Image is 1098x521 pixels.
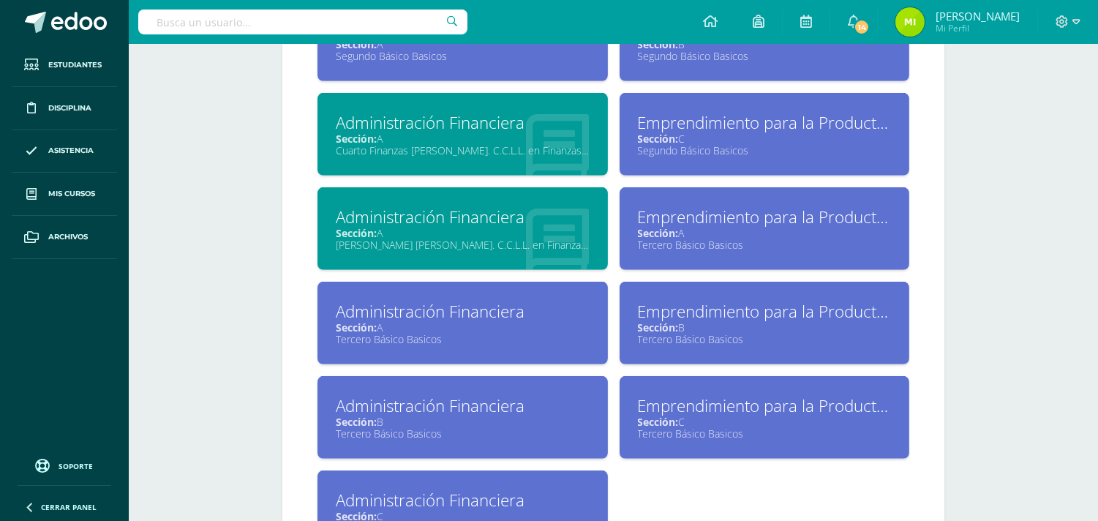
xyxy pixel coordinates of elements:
div: Administración Financiera [336,206,590,228]
a: Emprendimiento para la ProductividadSección:CTercero Básico Basicos [620,376,910,459]
div: Emprendimiento para la Productividad [638,206,892,228]
div: Emprendimiento para la Productividad [638,300,892,323]
span: Estudiantes [48,59,102,71]
a: Mis cursos [12,173,117,216]
a: Estudiantes [12,44,117,87]
span: 14 [854,19,870,35]
span: Sección: [638,132,679,146]
div: Segundo Básico Basicos [336,49,590,63]
a: Disciplina [12,87,117,130]
div: B [638,37,892,51]
div: Emprendimiento para la Productividad [638,394,892,417]
div: Tercero Básico Basicos [336,332,590,346]
div: A [638,226,892,240]
div: B [638,321,892,334]
span: Mis cursos [48,188,95,200]
span: Soporte [59,461,94,471]
span: Sección: [638,415,679,429]
a: Archivos [12,216,117,259]
input: Busca un usuario... [138,10,467,34]
a: Soporte [18,455,111,475]
div: C [638,132,892,146]
div: A [336,321,590,334]
span: Sección: [638,226,679,240]
a: Emprendimiento para la ProductividadSección:ATercero Básico Basicos [620,187,910,270]
span: Sección: [336,132,377,146]
a: Administración FinancieraSección:A[PERSON_NAME] [PERSON_NAME]. C.C.L.L. en Finanzas y Administración [317,187,608,270]
div: Tercero Básico Basicos [638,238,892,252]
span: Sección: [638,37,679,51]
a: Administración FinancieraSección:ACuarto Finanzas [PERSON_NAME]. C.C.L.L. en Finanzas y Administr... [317,93,608,176]
a: Administración FinancieraSección:BTercero Básico Basicos [317,376,608,459]
div: B [336,415,590,429]
div: Administración Financiera [336,300,590,323]
span: Sección: [638,321,679,334]
div: Administración Financiera [336,489,590,511]
a: Administración FinancieraSección:ATercero Básico Basicos [317,282,608,364]
div: Cuarto Finanzas [PERSON_NAME]. C.C.L.L. en Finanzas y Administración [336,143,590,157]
div: Segundo Básico Basicos [638,49,892,63]
img: ad1c524e53ec0854ffe967ebba5dabc8.png [895,7,925,37]
span: Asistencia [48,145,94,157]
div: A [336,226,590,240]
div: A [336,37,590,51]
span: Sección: [336,37,377,51]
a: Emprendimiento para la ProductividadSección:BTercero Básico Basicos [620,282,910,364]
span: Cerrar panel [41,502,97,512]
span: Sección: [336,415,377,429]
span: Archivos [48,231,88,243]
div: Administración Financiera [336,111,590,134]
div: [PERSON_NAME] [PERSON_NAME]. C.C.L.L. en Finanzas y Administración [336,238,590,252]
div: Tercero Básico Basicos [336,427,590,441]
span: Sección: [336,321,377,334]
div: C [638,415,892,429]
div: Tercero Básico Basicos [638,332,892,346]
a: Asistencia [12,130,117,173]
span: Mi Perfil [936,22,1020,34]
a: Emprendimiento para la ProductividadSección:CSegundo Básico Basicos [620,93,910,176]
span: [PERSON_NAME] [936,9,1020,23]
div: Segundo Básico Basicos [638,143,892,157]
div: Administración Financiera [336,394,590,417]
span: Disciplina [48,102,91,114]
div: Tercero Básico Basicos [638,427,892,441]
span: Sección: [336,226,377,240]
div: A [336,132,590,146]
div: Emprendimiento para la Productividad [638,111,892,134]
